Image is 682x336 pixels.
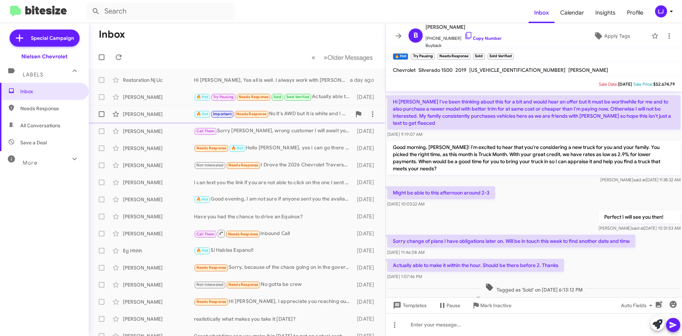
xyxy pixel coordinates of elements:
[21,53,67,60] div: Nielsen Chevrolet
[239,95,269,99] span: Needs Response
[387,95,681,129] p: Hi [PERSON_NAME] I've been thinking about this for a bit and would hear an offer but it must be w...
[353,298,380,305] div: [DATE]
[99,29,125,40] h1: Inbox
[123,196,194,203] div: [PERSON_NAME]
[649,5,674,17] button: LJ
[213,95,234,99] span: Try Pausing
[20,105,81,112] span: Needs Response
[353,230,380,237] div: [DATE]
[353,94,380,101] div: [DATE]
[590,2,621,23] a: Insights
[621,299,655,312] span: Auto Fields
[328,54,373,62] span: Older Messages
[236,112,266,116] span: Needs Response
[123,128,194,135] div: [PERSON_NAME]
[480,299,511,312] span: Mark Inactive
[194,195,353,203] div: Good evening, I am not sure if anyone sent you the available trucks, I just sent you the link to ...
[194,161,353,169] div: I Drove the 2026 Chevrolet Traverse High Country, Here Is My Honest Review - Autoblog [URL][DOMAI...
[123,281,194,288] div: [PERSON_NAME]
[231,146,243,150] span: 🔥 Hot
[353,315,380,322] div: [DATE]
[196,146,227,150] span: Needs Response
[194,93,353,101] div: Actually able to make it within the hour. Should be there before 2. Thanks
[196,282,224,287] span: Not-Interested
[194,246,353,255] div: Si Hablas Espanol!
[123,213,194,220] div: [PERSON_NAME]
[387,250,424,255] span: [DATE] 11:46:08 AM
[482,283,585,293] span: Tagged as 'Sold' on [DATE] 6:13:12 PM
[387,274,422,279] span: [DATE] 1:07:46 PM
[488,53,514,60] small: Sold Verified
[196,95,209,99] span: 🔥 Hot
[194,263,353,272] div: Sorry, because of the chaos going on in the government, I have to put a pause on my interest for ...
[319,50,377,65] button: Next
[308,50,377,65] nav: Page navigation example
[466,299,517,312] button: Mark Inactive
[196,265,227,270] span: Needs Response
[20,122,60,129] span: All Conversations
[194,213,353,220] div: Have you had the chance to drive an Equinox?
[432,299,466,312] button: Pause
[633,81,653,87] span: Sale Price:
[418,67,453,73] span: Silverado 1500
[194,298,353,306] div: Hi [PERSON_NAME], I appreciate you reaching out but we owe 40k on my Ford and it's worth at best ...
[123,162,194,169] div: [PERSON_NAME]
[123,298,194,305] div: [PERSON_NAME]
[213,112,232,116] span: Important
[196,129,215,133] span: Call Them
[307,50,320,65] button: Previous
[31,34,74,42] span: Special Campaign
[621,2,649,23] a: Profile
[123,315,194,322] div: [PERSON_NAME]
[446,299,460,312] span: Pause
[387,259,564,272] p: Actually able to make it within the hour. Should be there before 2. Thanks
[426,31,502,42] span: [PHONE_NUMBER]
[228,282,259,287] span: Needs Response
[312,53,315,62] span: «
[228,232,258,236] span: Needs Response
[529,2,554,23] a: Inbox
[386,299,432,312] button: Templates
[194,229,353,238] div: Inbound Call
[196,232,215,236] span: Call Them
[10,30,80,47] a: Special Campaign
[20,139,47,146] span: Save a Deal
[123,247,194,254] div: Eg Hhhh
[194,281,353,289] div: No gotta be crew
[391,299,427,312] span: Templates
[633,177,646,182] span: said at
[196,197,209,202] span: 🔥 Hot
[599,81,618,87] span: Sale Date:
[615,299,661,312] button: Auto Fields
[568,67,608,73] span: [PERSON_NAME]
[600,177,681,182] span: [PERSON_NAME] [DATE] 9:38:32 AM
[123,145,194,152] div: [PERSON_NAME]
[123,230,194,237] div: [PERSON_NAME]
[464,36,502,41] a: Copy Number
[632,225,644,231] span: said at
[123,111,194,118] div: [PERSON_NAME]
[554,2,590,23] a: Calendar
[393,67,416,73] span: Chevrolet
[599,210,681,223] p: Perfect I will see you then!
[653,81,675,87] span: $52,674.79
[455,67,466,73] span: 2019
[353,213,380,220] div: [DATE]
[228,163,259,167] span: Needs Response
[413,30,418,41] span: B
[350,76,380,84] div: a day ago
[194,76,350,84] div: Hi [PERSON_NAME], Yes all is well. I always work with [PERSON_NAME] who does an incredible job ev...
[196,163,224,167] span: Not-Interested
[353,128,380,135] div: [DATE]
[473,53,485,60] small: Sold
[353,247,380,254] div: [DATE]
[196,112,209,116] span: 🔥 Hot
[353,196,380,203] div: [DATE]
[194,315,353,322] div: realistically what makes you take it [DATE]?
[387,186,495,199] p: Might be able to this afternoon around 2-3
[194,144,353,152] div: Hello [PERSON_NAME], yes I can go there [DATE]
[123,76,194,84] div: Restoration Nj Llc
